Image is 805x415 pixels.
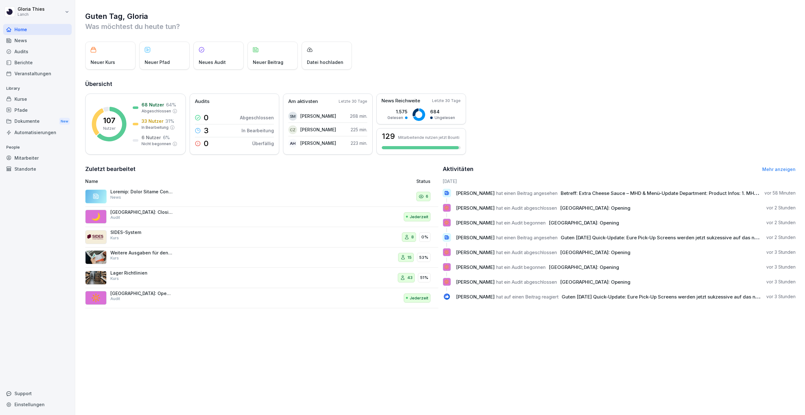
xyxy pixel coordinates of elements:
[110,296,120,302] p: Audit
[110,209,173,215] p: [GEOGRAPHIC_DATA]: Closing
[110,215,120,220] p: Audit
[456,220,495,226] span: [PERSON_NAME]
[85,165,438,173] h2: Zuletzt bearbeitet
[110,230,173,235] p: SIDES-System
[496,279,557,285] span: hat ein Audit abgeschlossen
[166,101,176,108] p: 64 %
[410,295,428,301] p: Jederzeit
[85,227,438,247] a: SIDES-SystemKurs80%
[387,115,403,121] p: Gelesen
[85,230,107,244] img: dxp6s89mgihow8pv4ecb2jfk.png
[443,178,796,185] h6: [DATE]
[288,139,297,148] div: AH
[444,277,450,286] p: 🔆
[142,108,171,114] p: Abgeschlossen
[560,249,630,255] span: [GEOGRAPHIC_DATA]: Opening
[549,220,619,226] span: [GEOGRAPHIC_DATA]: Opening
[410,214,428,220] p: Jederzeit
[165,118,174,124] p: 31 %
[339,99,367,104] p: Letzte 30 Tage
[85,250,107,264] img: gjjlzyzklkomauxnabzwgl4y.png
[419,254,428,261] p: 53%
[85,21,796,31] p: Was möchtest du heute tun?
[387,108,408,115] p: 1.575
[764,190,796,196] p: vor 58 Minuten
[3,388,72,399] div: Support
[18,7,45,12] p: Gloria Thies
[766,293,796,300] p: vor 3 Stunden
[411,234,414,240] p: 8
[91,59,115,65] p: Neuer Kurs
[3,83,72,94] p: Library
[18,12,45,17] p: Lanch
[443,165,474,173] h2: Aktivitäten
[549,264,619,270] span: [GEOGRAPHIC_DATA]: Opening
[496,249,557,255] span: hat ein Audit abgeschlossen
[398,135,459,140] p: Mitarbeitende nutzen jetzt Bounti
[766,249,796,255] p: vor 3 Stunden
[253,59,283,65] p: Neuer Beitrag
[3,116,72,127] div: Dokumente
[3,57,72,68] a: Berichte
[85,288,438,309] a: 🔆[GEOGRAPHIC_DATA]: OpeningAuditJederzeit
[85,247,438,268] a: Weitere Ausgaben für den StoreKurs1553%
[103,117,115,124] p: 107
[456,190,495,196] span: [PERSON_NAME]
[91,292,101,304] p: 🔆
[103,126,115,131] p: Nutzer
[85,178,310,185] p: Name
[407,275,413,281] p: 43
[142,101,164,108] p: 68 Nutzer
[110,189,173,195] p: Loremip: Dolor Sitame Conse – ADI & Elit-Seddoe Temporinci: Utlabor Etdol: 2. MAG-Aliquae: - Adm ...
[496,294,558,300] span: hat auf einen Beitrag reagiert
[288,112,297,121] div: SM
[456,249,495,255] span: [PERSON_NAME]
[163,134,170,141] p: 6 %
[3,399,72,410] a: Einstellungen
[561,190,797,196] span: Betreff: Extra Cheese Sauce – MHD & Menü-Update Department: Product Infos: 1. MHD-Hinweis: - Das M
[416,178,430,185] p: Status
[288,125,297,134] div: CZ
[3,68,72,79] a: Veranstaltungen
[456,279,495,285] span: [PERSON_NAME]
[496,205,557,211] span: hat ein Audit abgeschlossen
[444,248,450,257] p: 🔆
[3,163,72,174] a: Standorte
[300,140,336,146] p: [PERSON_NAME]
[3,127,72,138] div: Automatisierungen
[3,152,72,163] a: Mitarbeiter
[142,141,171,147] p: Nicht begonnen
[110,270,173,276] p: Lager Richtlinien
[766,264,796,270] p: vor 3 Stunden
[85,80,796,88] h2: Übersicht
[241,127,274,134] p: In Bearbeitung
[435,115,455,121] p: Ungelesen
[766,279,796,285] p: vor 3 Stunden
[110,291,173,296] p: [GEOGRAPHIC_DATA]: Opening
[456,235,495,241] span: [PERSON_NAME]
[762,167,796,172] a: Mehr anzeigen
[444,218,450,227] p: 🔆
[3,35,72,46] div: News
[110,276,119,281] p: Kurs
[204,114,208,122] p: 0
[456,264,495,270] span: [PERSON_NAME]
[3,105,72,116] div: Pfade
[142,125,169,130] p: In Bearbeitung
[110,250,173,256] p: Weitere Ausgaben für den Store
[85,186,438,207] a: Loremip: Dolor Sitame Conse – ADI & Elit-Seddoe Temporinci: Utlabor Etdol: 2. MAG-Aliquae: - Adm ...
[351,140,367,146] p: 223 min.
[3,94,72,105] a: Kurse
[3,24,72,35] a: Home
[307,59,343,65] p: Datei hochladen
[432,98,461,104] p: Letzte 30 Tage
[560,205,630,211] span: [GEOGRAPHIC_DATA]: Opening
[204,127,208,134] p: 3
[3,116,72,127] a: DokumenteNew
[420,275,428,281] p: 51%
